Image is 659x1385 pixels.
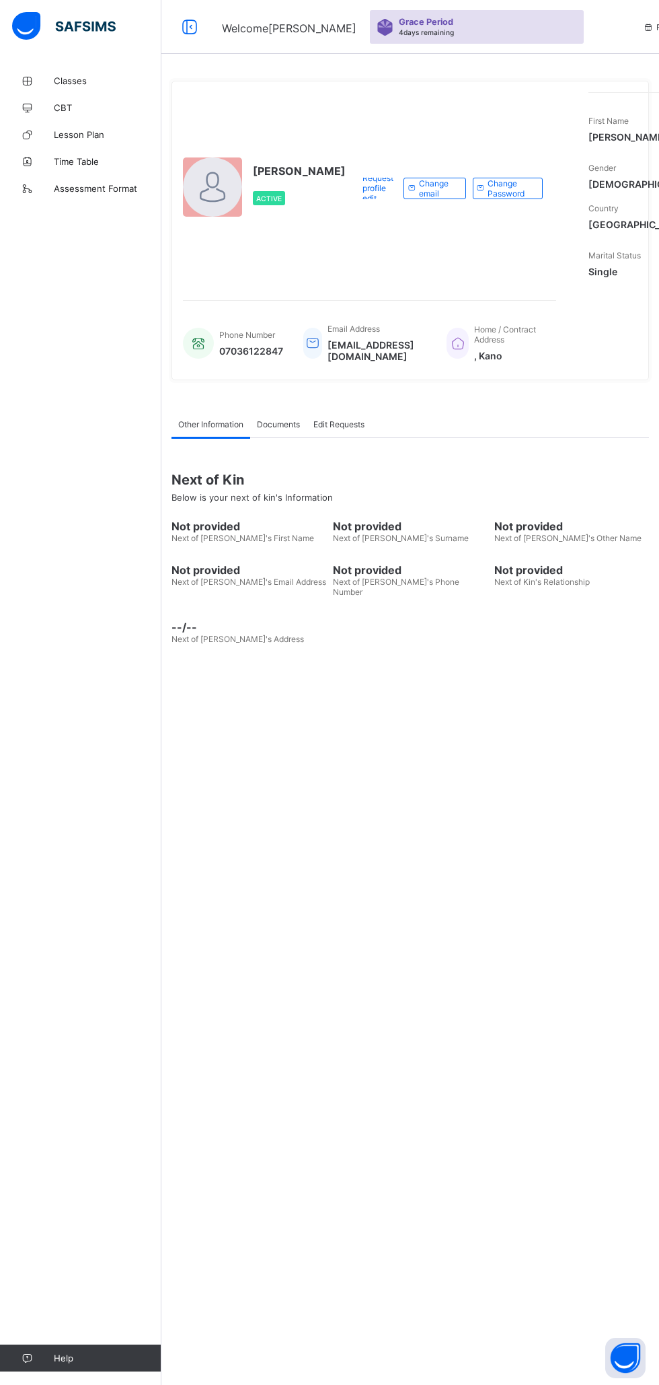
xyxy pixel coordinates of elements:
[54,156,161,167] span: Time Table
[494,563,649,577] span: Not provided
[588,250,641,260] span: Marital Status
[54,102,161,113] span: CBT
[327,339,426,362] span: [EMAIL_ADDRESS][DOMAIN_NAME]
[257,419,300,429] span: Documents
[488,178,532,199] span: Change Password
[327,324,380,334] span: Email Address
[474,324,536,345] span: Home / Contract Address
[222,22,356,35] span: Welcome [PERSON_NAME]
[399,17,453,27] span: Grace Period
[171,520,326,533] span: Not provided
[171,533,314,543] span: Next of [PERSON_NAME]'s First Name
[54,75,161,86] span: Classes
[171,620,326,634] span: --/--
[171,472,649,488] span: Next of Kin
[256,194,282,203] span: Active
[54,183,161,194] span: Assessment Format
[474,350,543,361] span: , Kano
[494,577,590,587] span: Next of Kin's Relationship
[54,129,161,140] span: Lesson Plan
[219,330,275,340] span: Phone Number
[377,19,393,36] img: sticker-purple.71386a28dfed39d6af7621340158ba97.svg
[171,492,333,503] span: Below is your next of kin's Information
[588,116,629,126] span: First Name
[588,163,616,173] span: Gender
[178,419,243,429] span: Other Information
[171,563,326,577] span: Not provided
[171,577,326,587] span: Next of [PERSON_NAME]'s Email Address
[605,1338,646,1378] button: Open asap
[588,203,619,213] span: Country
[253,164,346,178] span: [PERSON_NAME]
[333,520,488,533] span: Not provided
[419,178,455,199] span: Change email
[362,173,393,203] span: Request profile edit
[494,533,642,543] span: Next of [PERSON_NAME]'s Other Name
[333,533,469,543] span: Next of [PERSON_NAME]'s Surname
[54,1353,161,1363] span: Help
[333,563,488,577] span: Not provided
[12,12,116,40] img: safsims
[171,634,304,644] span: Next of [PERSON_NAME]'s Address
[313,419,364,429] span: Edit Requests
[219,345,283,357] span: 07036122847
[399,28,454,36] span: 4 days remaining
[494,520,649,533] span: Not provided
[333,577,459,597] span: Next of [PERSON_NAME]'s Phone Number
